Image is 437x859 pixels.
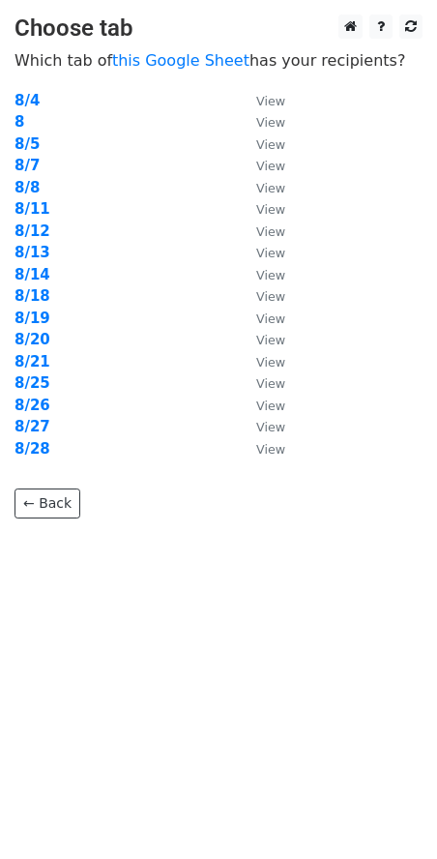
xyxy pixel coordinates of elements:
a: View [237,135,285,153]
small: View [256,115,285,130]
a: 8/25 [15,374,50,392]
a: 8/13 [15,244,50,261]
small: View [256,268,285,282]
a: 8/27 [15,418,50,435]
small: View [256,224,285,239]
a: 8/11 [15,200,50,218]
small: View [256,159,285,173]
a: View [237,179,285,196]
a: View [237,200,285,218]
small: View [256,137,285,152]
a: View [237,222,285,240]
a: View [237,244,285,261]
a: View [237,440,285,458]
small: View [256,376,285,391]
a: View [237,266,285,283]
a: View [237,397,285,414]
a: View [237,331,285,348]
h3: Choose tab [15,15,422,43]
a: 8/12 [15,222,50,240]
small: View [256,311,285,326]
a: 8/14 [15,266,50,283]
small: View [256,420,285,434]
a: View [237,418,285,435]
a: View [237,113,285,131]
a: 8/20 [15,331,50,348]
a: View [237,92,285,109]
a: ← Back [15,489,80,518]
small: View [256,94,285,108]
p: Which tab of has your recipients? [15,50,422,71]
a: 8/19 [15,310,50,327]
a: View [237,287,285,305]
a: View [237,310,285,327]
a: 8/26 [15,397,50,414]
a: View [237,374,285,392]
small: View [256,399,285,413]
a: 8/5 [15,135,40,153]
a: 8/18 [15,287,50,305]
small: View [256,355,285,370]
a: 8/28 [15,440,50,458]
small: View [256,442,285,457]
small: View [256,246,285,260]
a: 8/21 [15,353,50,370]
a: View [237,353,285,370]
a: 8/8 [15,179,40,196]
a: 8/7 [15,157,40,174]
small: View [256,289,285,304]
small: View [256,202,285,217]
small: View [256,181,285,195]
small: View [256,333,285,347]
a: 8 [15,113,24,131]
a: View [237,157,285,174]
a: 8/4 [15,92,40,109]
a: this Google Sheet [112,51,249,70]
